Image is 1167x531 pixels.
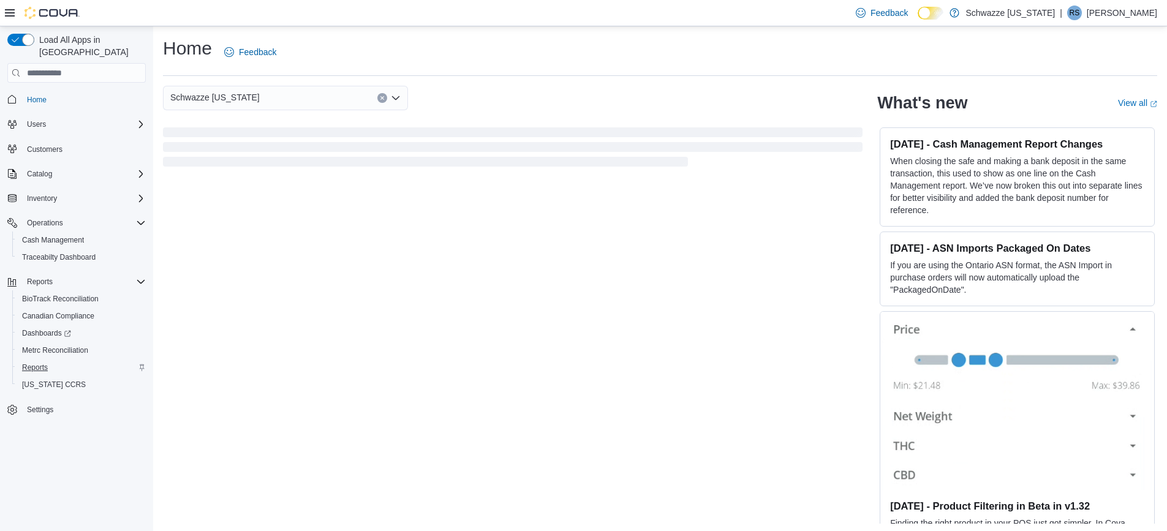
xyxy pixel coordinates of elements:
button: Metrc Reconciliation [12,342,151,359]
span: Reports [22,274,146,289]
span: Inventory [27,194,57,203]
a: Home [22,92,51,107]
p: If you are using the Ontario ASN format, the ASN Import in purchase orders will now automatically... [890,259,1144,296]
span: Reports [17,360,146,375]
a: View allExternal link [1118,98,1157,108]
span: [US_STATE] CCRS [22,380,86,390]
button: Inventory [22,191,62,206]
span: Users [22,117,146,132]
input: Dark Mode [918,7,943,20]
a: [US_STATE] CCRS [17,377,91,392]
h3: [DATE] - ASN Imports Packaged On Dates [890,242,1144,254]
a: Metrc Reconciliation [17,343,93,358]
a: Feedback [219,40,281,64]
span: Feedback [239,46,276,58]
p: When closing the safe and making a bank deposit in the same transaction, this used to show as one... [890,155,1144,216]
a: Canadian Compliance [17,309,99,323]
button: Reports [2,273,151,290]
button: Reports [22,274,58,289]
span: Dashboards [17,326,146,341]
button: Clear input [377,93,387,103]
button: Catalog [22,167,57,181]
span: Catalog [22,167,146,181]
span: Home [22,91,146,107]
span: RS [1070,6,1080,20]
button: Users [22,117,51,132]
a: Cash Management [17,233,89,247]
span: Reports [22,363,48,372]
a: Traceabilty Dashboard [17,250,100,265]
span: Settings [22,402,146,417]
h3: [DATE] - Cash Management Report Changes [890,138,1144,150]
nav: Complex example [7,85,146,450]
button: Inventory [2,190,151,207]
span: Settings [27,405,53,415]
h2: What's new [877,93,967,113]
a: Settings [22,402,58,417]
button: Cash Management [12,232,151,249]
span: BioTrack Reconciliation [22,294,99,304]
span: Customers [22,141,146,157]
button: Catalog [2,165,151,183]
button: Open list of options [391,93,401,103]
span: Users [27,119,46,129]
img: Cova [25,7,80,19]
a: Dashboards [12,325,151,342]
button: Canadian Compliance [12,307,151,325]
span: Operations [22,216,146,230]
p: Schwazze [US_STATE] [965,6,1055,20]
span: Washington CCRS [17,377,146,392]
span: Metrc Reconciliation [22,345,88,355]
span: Load All Apps in [GEOGRAPHIC_DATA] [34,34,146,58]
span: Schwazze [US_STATE] [170,90,260,105]
h1: Home [163,36,212,61]
a: BioTrack Reconciliation [17,292,104,306]
a: Feedback [851,1,913,25]
button: Operations [2,214,151,232]
a: Customers [22,142,67,157]
p: [PERSON_NAME] [1087,6,1157,20]
button: Customers [2,140,151,158]
button: BioTrack Reconciliation [12,290,151,307]
span: Loading [163,130,863,169]
button: Traceabilty Dashboard [12,249,151,266]
p: | [1060,6,1062,20]
button: Users [2,116,151,133]
div: River Smith [1067,6,1082,20]
h3: [DATE] - Product Filtering in Beta in v1.32 [890,500,1144,512]
button: Home [2,90,151,108]
span: Catalog [27,169,52,179]
span: Metrc Reconciliation [17,343,146,358]
span: Inventory [22,191,146,206]
span: Operations [27,218,63,228]
span: Traceabilty Dashboard [22,252,96,262]
span: Cash Management [22,235,84,245]
button: Operations [22,216,68,230]
span: Reports [27,277,53,287]
span: Home [27,95,47,105]
span: Feedback [871,7,908,19]
button: Reports [12,359,151,376]
a: Reports [17,360,53,375]
svg: External link [1150,100,1157,108]
span: BioTrack Reconciliation [17,292,146,306]
button: [US_STATE] CCRS [12,376,151,393]
span: Dashboards [22,328,71,338]
span: Traceabilty Dashboard [17,250,146,265]
button: Settings [2,401,151,418]
span: Canadian Compliance [17,309,146,323]
span: Customers [27,145,62,154]
span: Cash Management [17,233,146,247]
span: Canadian Compliance [22,311,94,321]
a: Dashboards [17,326,76,341]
